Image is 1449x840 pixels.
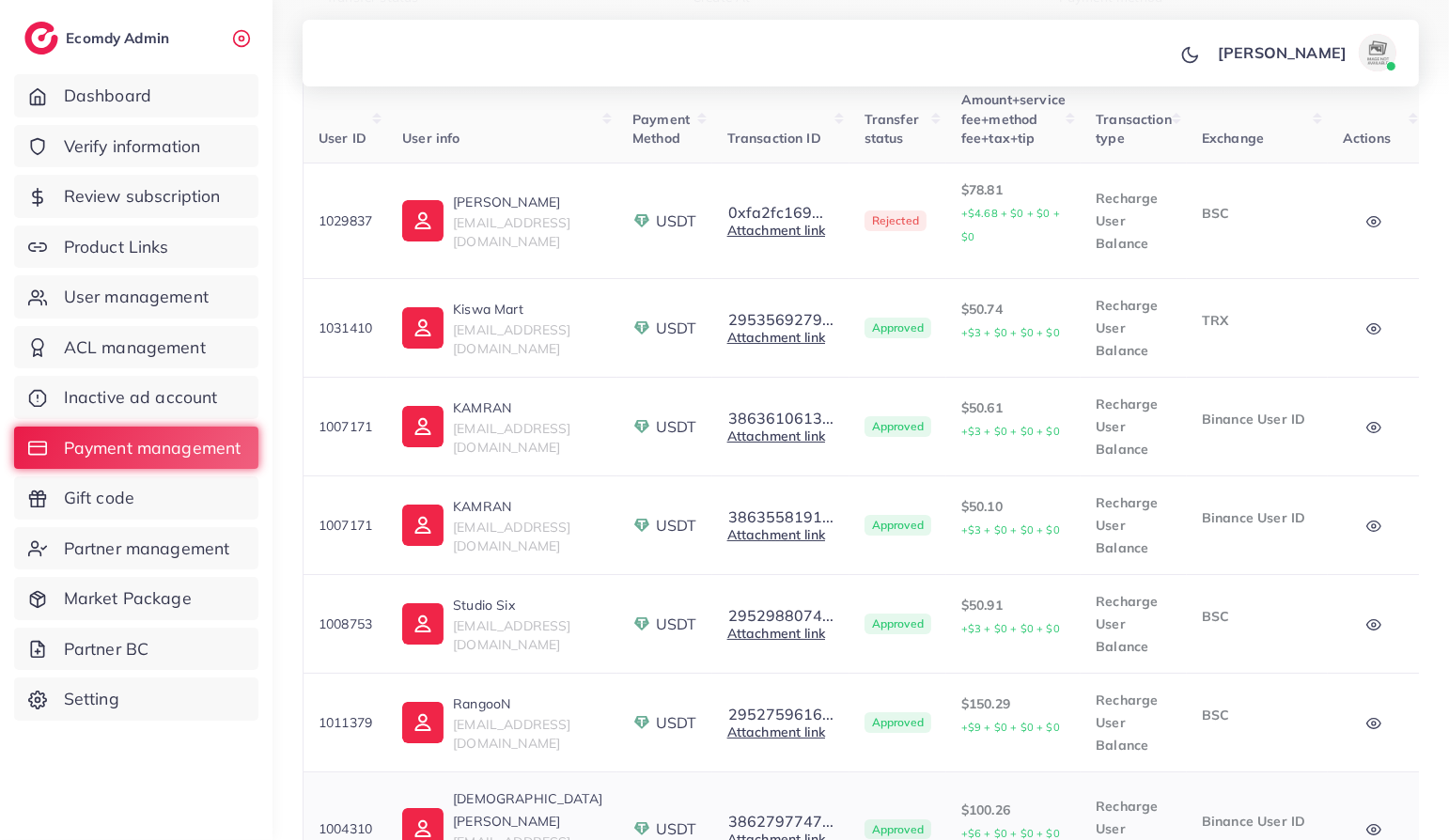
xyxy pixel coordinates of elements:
[453,519,570,554] span: [EMAIL_ADDRESS][DOMAIN_NAME]
[1096,491,1172,559] p: Recharge User Balance
[64,335,206,360] span: ACL management
[64,637,149,661] span: Partner BC
[64,687,119,711] span: Setting
[865,819,931,840] span: Approved
[14,577,258,620] a: Market Package
[453,191,602,213] p: [PERSON_NAME]
[727,607,834,624] button: 2952988074...
[727,410,834,427] button: 3863610613...
[656,416,697,438] span: USDT
[632,111,690,147] span: Payment Method
[319,415,372,438] p: 1007171
[453,594,602,616] p: Studio Six
[24,22,174,54] a: logoEcomdy Admin
[319,613,372,635] p: 1008753
[961,326,1060,339] small: +$3 + $0 + $0 + $0
[453,214,570,250] span: [EMAIL_ADDRESS][DOMAIN_NAME]
[1096,294,1172,362] p: Recharge User Balance
[1218,41,1347,64] p: [PERSON_NAME]
[727,706,834,723] button: 2952759616...
[1096,111,1172,147] span: Transaction type
[64,134,201,159] span: Verify information
[1202,506,1313,529] p: Binance User ID
[453,420,570,456] span: [EMAIL_ADDRESS][DOMAIN_NAME]
[865,614,931,634] span: Approved
[865,111,919,147] span: Transfer status
[632,713,651,732] img: payment
[14,125,258,168] a: Verify information
[865,712,931,733] span: Approved
[1096,590,1172,658] p: Recharge User Balance
[961,523,1060,537] small: +$3 + $0 + $0 + $0
[14,275,258,319] a: User management
[14,326,258,369] a: ACL management
[319,817,372,840] p: 1004310
[1202,130,1264,147] span: Exchange
[64,586,192,611] span: Market Package
[64,84,151,108] span: Dashboard
[64,537,230,561] span: Partner management
[453,321,570,357] span: [EMAIL_ADDRESS][DOMAIN_NAME]
[66,29,174,47] h2: Ecomdy Admin
[64,436,241,460] span: Payment management
[961,425,1060,438] small: +$3 + $0 + $0 + $0
[402,200,444,241] img: ic-user-info.36bf1079.svg
[14,427,258,470] a: Payment management
[727,428,825,444] a: Attachment link
[632,516,651,535] img: payment
[1359,34,1396,71] img: avatar
[632,417,651,436] img: payment
[632,819,651,838] img: payment
[656,614,697,635] span: USDT
[632,614,651,633] img: payment
[865,210,927,231] span: Rejected
[961,91,1066,147] span: Amount+service fee+method fee+tax+tip
[64,486,134,510] span: Gift code
[656,318,697,339] span: USDT
[727,723,825,740] a: Attachment link
[961,622,1060,635] small: +$3 + $0 + $0 + $0
[727,222,825,239] a: Attachment link
[727,204,824,221] button: 0xfa2fc169...
[727,130,821,147] span: Transaction ID
[865,318,931,338] span: Approved
[319,711,372,734] p: 1011379
[402,130,460,147] span: User info
[24,22,58,54] img: logo
[64,235,169,259] span: Product Links
[453,617,570,653] span: [EMAIL_ADDRESS][DOMAIN_NAME]
[727,508,834,525] button: 3863558191...
[1202,202,1313,225] p: BSC
[961,207,1060,243] small: +$4.68 + $0 + $0 + $0
[402,505,444,546] img: ic-user-info.36bf1079.svg
[1202,704,1313,726] p: BSC
[961,397,1066,443] p: $50.61
[319,514,372,537] p: 1007171
[1202,605,1313,628] p: BSC
[14,527,258,570] a: Partner management
[961,692,1066,739] p: $150.29
[1202,408,1313,430] p: Binance User ID
[402,603,444,645] img: ic-user-info.36bf1079.svg
[727,311,834,328] button: 2953569279...
[961,495,1066,541] p: $50.10
[319,210,372,232] p: 1029837
[402,702,444,743] img: ic-user-info.36bf1079.svg
[961,594,1066,640] p: $50.91
[1202,810,1313,832] p: Binance User ID
[1096,187,1172,255] p: Recharge User Balance
[14,175,258,218] a: Review subscription
[453,397,602,419] p: KAMRAN
[727,625,825,642] a: Attachment link
[656,712,697,734] span: USDT
[14,226,258,269] a: Product Links
[1096,393,1172,460] p: Recharge User Balance
[64,184,221,209] span: Review subscription
[961,721,1060,734] small: +$9 + $0 + $0 + $0
[453,787,602,832] p: [DEMOGRAPHIC_DATA][PERSON_NAME]
[14,628,258,671] a: Partner BC
[961,179,1066,248] p: $78.81
[402,307,444,349] img: ic-user-info.36bf1079.svg
[961,827,1060,840] small: +$6 + $0 + $0 + $0
[1202,309,1313,332] p: TRX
